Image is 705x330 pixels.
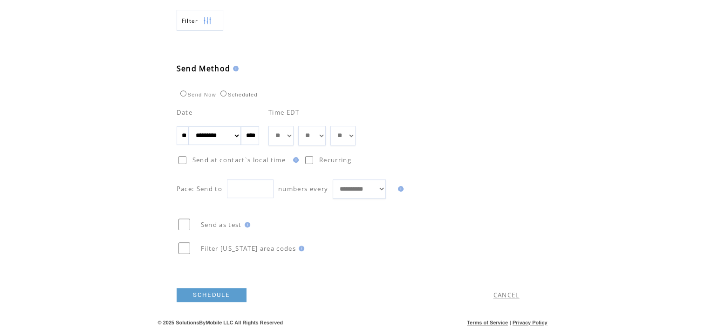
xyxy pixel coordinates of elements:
img: help.gif [395,186,404,192]
img: help.gif [296,246,304,251]
span: | [509,320,511,325]
a: Filter [177,10,223,31]
span: Recurring [319,156,351,164]
img: help.gif [242,222,250,227]
span: Show filters [182,17,198,25]
span: Send Method [177,63,231,74]
input: Scheduled [220,90,226,96]
img: help.gif [230,66,239,71]
span: Send at contact`s local time [192,156,286,164]
a: Terms of Service [467,320,508,325]
span: Filter [US_STATE] area codes [201,244,296,253]
input: Send Now [180,90,186,96]
span: Date [177,108,192,117]
span: © 2025 SolutionsByMobile LLC All Rights Reserved [158,320,283,325]
img: filters.png [203,10,212,31]
a: SCHEDULE [177,288,246,302]
span: Time EDT [268,108,300,117]
label: Scheduled [218,92,258,97]
label: Send Now [178,92,216,97]
a: CANCEL [493,291,520,299]
span: Send as test [201,220,242,229]
span: Pace: Send to [177,185,222,193]
img: help.gif [290,157,299,163]
span: numbers every [278,185,328,193]
a: Privacy Policy [513,320,548,325]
